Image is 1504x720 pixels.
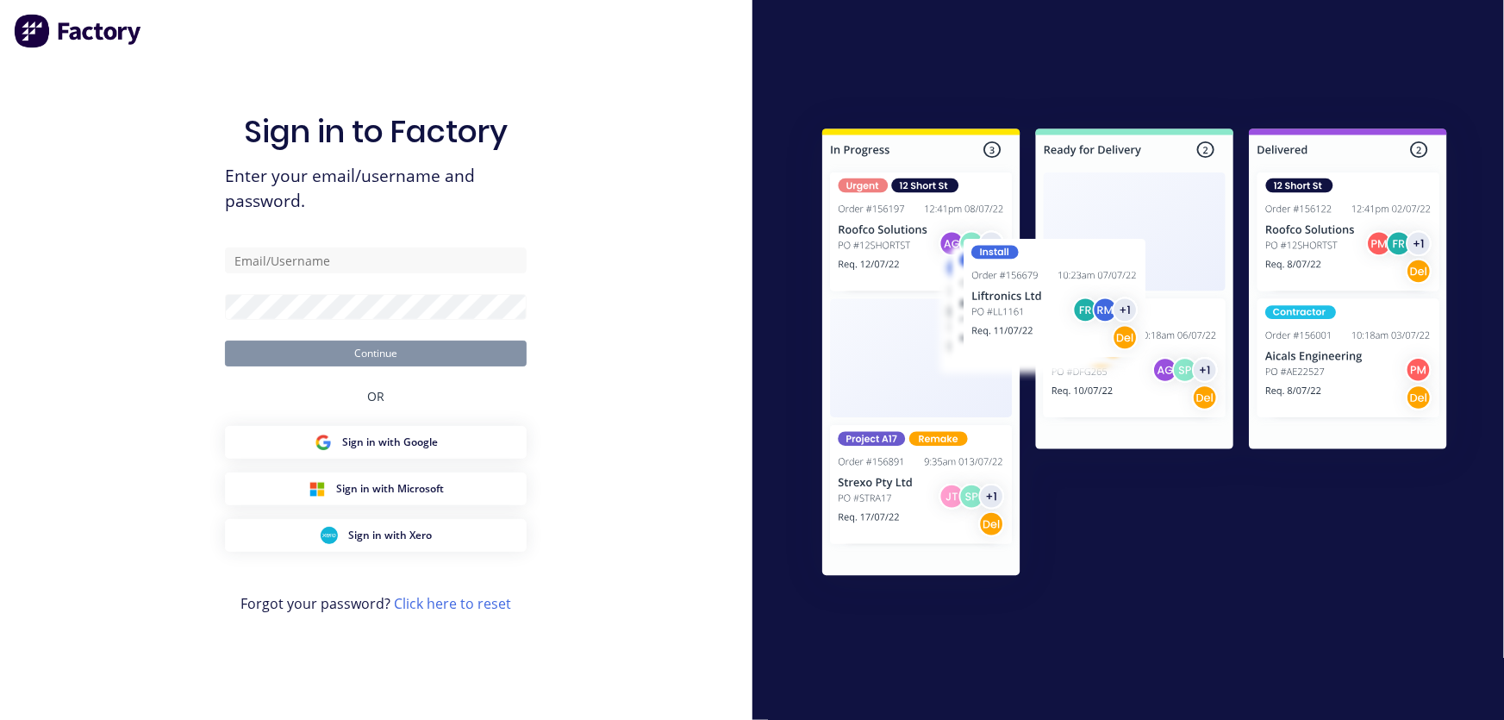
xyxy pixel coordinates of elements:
[225,473,527,505] button: Microsoft Sign inSign in with Microsoft
[14,14,143,48] img: Factory
[225,341,527,366] button: Continue
[348,528,432,543] span: Sign in with Xero
[784,94,1485,617] img: Sign in
[244,113,508,150] h1: Sign in to Factory
[225,247,527,273] input: Email/Username
[315,434,332,451] img: Google Sign in
[225,519,527,552] button: Xero Sign inSign in with Xero
[394,594,511,613] a: Click here to reset
[225,426,527,459] button: Google Sign inSign in with Google
[225,164,527,214] span: Enter your email/username and password.
[240,593,511,614] span: Forgot your password?
[367,366,384,426] div: OR
[309,480,326,498] img: Microsoft Sign in
[336,481,444,497] span: Sign in with Microsoft
[321,527,338,544] img: Xero Sign in
[342,435,438,450] span: Sign in with Google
